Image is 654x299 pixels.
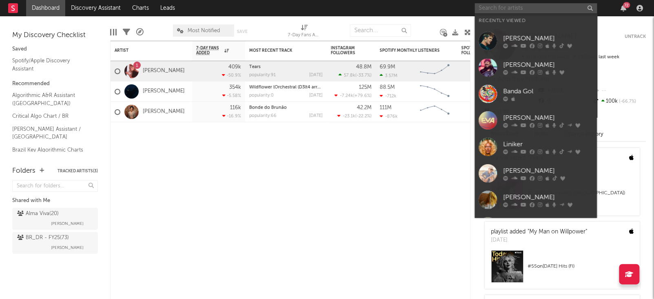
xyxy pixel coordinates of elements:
[228,64,241,70] div: 409k
[618,99,636,104] span: -66.7 %
[237,29,247,34] button: Save
[249,106,323,110] div: Bonde do Brunão
[12,208,98,230] a: Alma Viva(20)[PERSON_NAME]
[309,73,323,77] div: [DATE]
[380,64,395,70] div: 69.9M
[188,28,220,33] span: Most Notified
[143,68,185,75] a: [PERSON_NAME]
[222,113,241,119] div: -16.9 %
[475,213,597,240] a: [PERSON_NAME]
[350,24,411,37] input: Search...
[380,105,391,110] div: 111M
[57,169,98,173] button: Tracked Artists(3)
[17,233,69,243] div: BR_DR - FY25 ( 73 )
[380,93,396,99] div: -712k
[12,166,35,176] div: Folders
[475,160,597,187] a: [PERSON_NAME]
[475,54,597,81] a: [PERSON_NAME]
[461,46,490,55] div: Spotify Followers
[475,3,597,13] input: Search for artists
[249,114,276,118] div: popularity: 66
[249,48,310,53] div: Most Recent Track
[528,229,587,235] a: "My Man on Willpower"
[342,114,355,119] span: -23.1k
[12,125,90,141] a: [PERSON_NAME] Assistant / [GEOGRAPHIC_DATA]
[288,31,320,40] div: 7-Day Fans Added (7-Day Fans Added)
[143,88,185,95] a: [PERSON_NAME]
[416,102,453,122] svg: Chart title
[230,105,241,110] div: 116k
[380,48,441,53] div: Spotify Monthly Listeners
[503,192,593,202] div: [PERSON_NAME]
[503,166,593,176] div: [PERSON_NAME]
[136,20,144,44] div: A&R Pipeline
[621,5,626,11] button: 72
[356,73,370,78] span: -33.7 %
[592,86,646,96] div: --
[356,64,371,70] div: 48.8M
[222,93,241,98] div: -5.58 %
[416,81,453,102] svg: Chart title
[249,73,276,77] div: popularity: 91
[344,73,355,78] span: 57.8k
[12,44,98,54] div: Saved
[249,85,323,90] div: Wildflower (Orchestral (D3lt4 arrang.)
[479,16,593,26] div: Recently Viewed
[380,85,395,90] div: 88.5M
[340,94,353,98] span: -7.24k
[354,94,370,98] span: +79.6 %
[123,20,130,44] div: Filters
[503,86,593,96] div: Banda Gol
[503,139,593,149] div: Liniker
[334,93,371,98] div: ( )
[17,209,59,219] div: Alma Viva ( 20 )
[475,81,597,107] a: Banda Gol
[12,112,90,121] a: Critical Algo Chart / BR
[12,145,90,154] a: Brazil Key Algorithmic Charts
[249,93,274,98] div: popularity: 0
[338,73,371,78] div: ( )
[623,2,630,8] div: 72
[503,113,593,123] div: [PERSON_NAME]
[12,196,98,206] div: Shared with Me
[309,93,323,98] div: [DATE]
[249,65,261,69] a: Tears
[51,243,84,253] span: [PERSON_NAME]
[12,56,90,73] a: Spotify/Apple Discovery Assistant
[491,236,587,244] div: [DATE]
[12,232,98,254] a: BR_DR - FY25(73)[PERSON_NAME]
[229,85,241,90] div: 354k
[475,107,597,134] a: [PERSON_NAME]
[380,73,397,78] div: 3.57M
[249,106,287,110] a: Bonde do Brunão
[12,79,98,89] div: Recommended
[357,105,371,110] div: 42.2M
[491,228,587,236] div: playlist added
[528,262,634,271] div: # 55 on [DATE] Hits (FI)
[359,85,371,90] div: 125M
[475,187,597,213] a: [PERSON_NAME]
[12,31,98,40] div: My Discovery Checklist
[143,108,185,115] a: [PERSON_NAME]
[51,219,84,229] span: [PERSON_NAME]
[337,113,371,119] div: ( )
[249,65,323,69] div: Tears
[288,20,320,44] div: 7-Day Fans Added (7-Day Fans Added)
[475,28,597,54] a: [PERSON_NAME]
[485,250,640,289] a: #55on[DATE] Hits (FI)
[475,134,597,160] a: Liniker
[309,114,323,118] div: [DATE]
[625,33,646,41] button: Untrack
[331,46,359,55] div: Instagram Followers
[503,33,593,43] div: [PERSON_NAME]
[249,85,328,90] a: Wildflower (Orchestral (D3lt4 arrang.)
[12,91,90,108] a: Algorithmic A&R Assistant ([GEOGRAPHIC_DATA])
[12,180,98,192] input: Search for folders...
[592,96,646,107] div: 100k
[380,114,398,119] div: -876k
[416,61,453,81] svg: Chart title
[222,73,241,78] div: -50.9 %
[115,48,176,53] div: Artist
[110,20,117,44] div: Edit Columns
[503,60,593,70] div: [PERSON_NAME]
